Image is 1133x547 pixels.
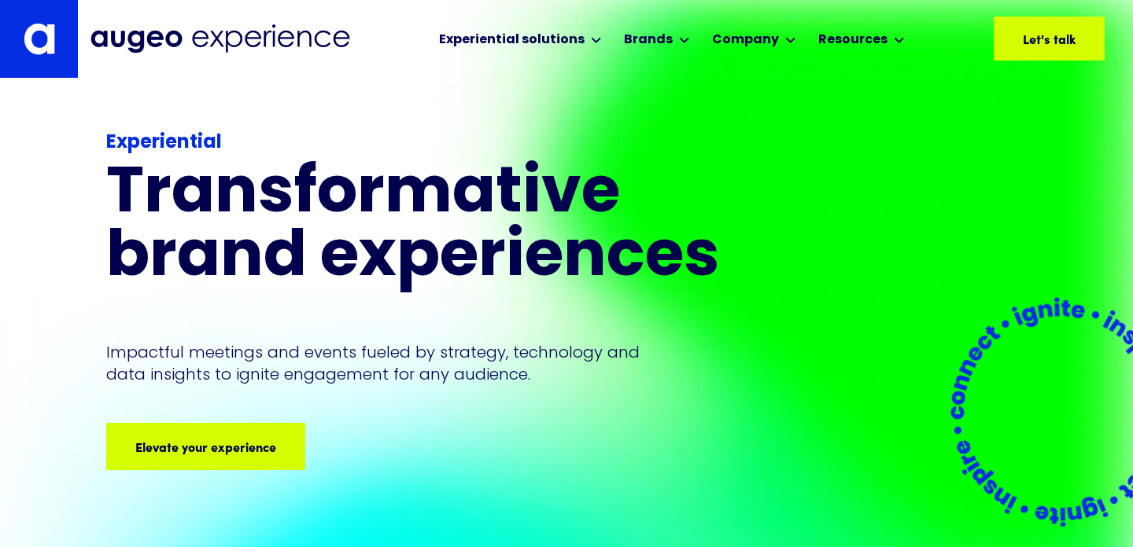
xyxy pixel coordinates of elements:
a: Let's talk [994,17,1105,61]
div: Experiential solutions [439,31,585,50]
a: Elevate your experience [106,423,305,470]
div: Experiential [106,129,786,157]
div: Resources [818,31,888,50]
div: Brands [624,31,673,50]
h1: Transformative brand experiences [106,163,786,291]
img: Augeo's "a" monogram decorative logo in white. [24,23,55,55]
p: Impactful meetings and events fueled by strategy, technology and data insights to ignite engageme... [106,341,648,385]
div: Company [712,31,779,50]
img: Augeo Experience business unit full logo in midnight blue. [90,24,350,53]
